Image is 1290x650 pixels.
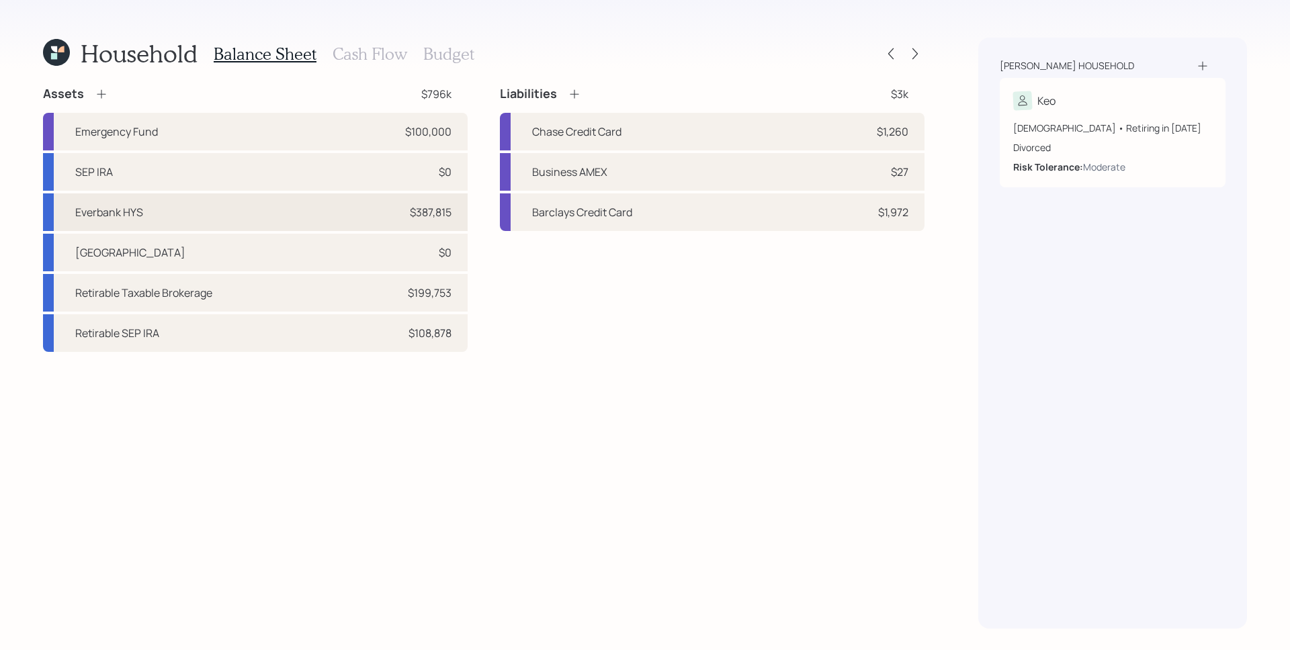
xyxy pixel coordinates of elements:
[439,244,451,261] div: $0
[1013,140,1212,154] div: Divorced
[408,285,451,301] div: $199,753
[532,124,621,140] div: Chase Credit Card
[75,244,185,261] div: [GEOGRAPHIC_DATA]
[878,204,908,220] div: $1,972
[81,39,198,68] h1: Household
[1013,160,1083,173] b: Risk Tolerance:
[532,164,607,180] div: Business AMEX
[877,124,908,140] div: $1,260
[75,124,158,140] div: Emergency Fund
[891,164,908,180] div: $27
[410,204,451,220] div: $387,815
[75,285,212,301] div: Retirable Taxable Brokerage
[405,124,451,140] div: $100,000
[532,204,632,220] div: Barclays Credit Card
[1000,59,1134,73] div: [PERSON_NAME] household
[75,204,143,220] div: Everbank HYS
[439,164,451,180] div: $0
[421,86,451,102] div: $796k
[43,87,84,101] h4: Assets
[891,86,908,102] div: $3k
[500,87,557,101] h4: Liabilities
[1083,160,1125,174] div: Moderate
[1037,93,1056,109] div: Keo
[333,44,407,64] h3: Cash Flow
[1013,121,1212,135] div: [DEMOGRAPHIC_DATA] • Retiring in [DATE]
[75,325,159,341] div: Retirable SEP IRA
[423,44,474,64] h3: Budget
[75,164,113,180] div: SEP IRA
[214,44,316,64] h3: Balance Sheet
[408,325,451,341] div: $108,878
